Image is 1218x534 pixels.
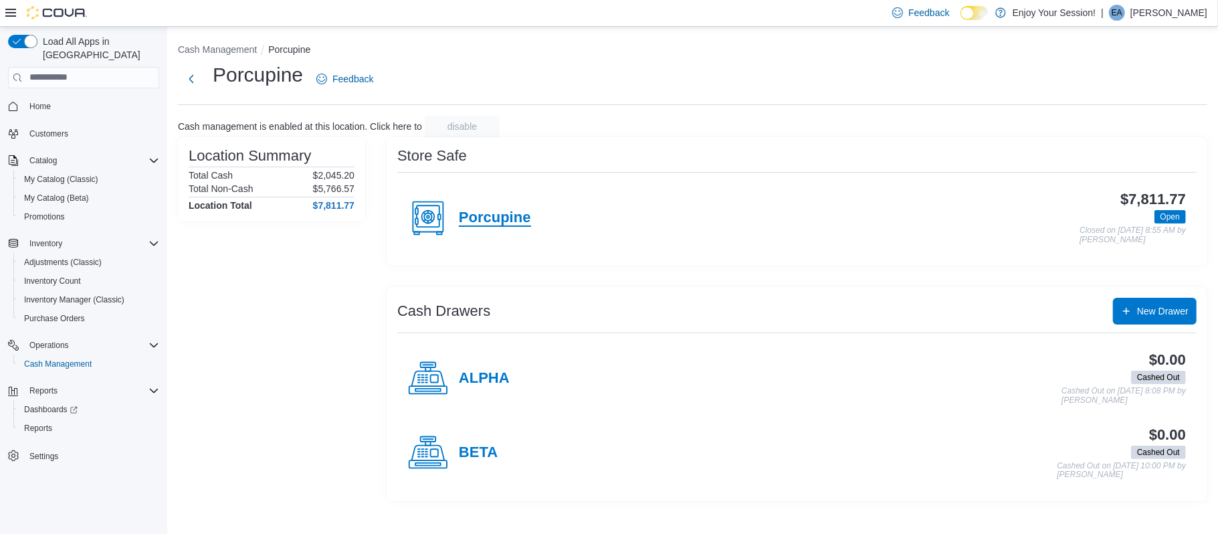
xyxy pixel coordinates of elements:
button: Inventory Manager (Classic) [13,290,165,309]
a: Dashboards [13,400,165,419]
span: Open [1154,210,1186,224]
button: Adjustments (Classic) [13,253,165,272]
span: Promotions [24,211,65,222]
span: Feedback [908,6,949,19]
p: $5,766.57 [313,183,354,194]
a: Customers [24,126,74,142]
a: Settings [24,448,64,464]
button: My Catalog (Classic) [13,170,165,189]
span: Cashed Out [1137,371,1180,383]
span: Cashed Out [1131,446,1186,459]
a: Reports [19,420,58,436]
button: Inventory [3,234,165,253]
p: Cash management is enabled at this location. Click here to [178,121,422,132]
span: Inventory Count [19,273,159,289]
h1: Porcupine [213,62,303,88]
span: Inventory Count [24,276,81,286]
span: Dashboards [19,402,159,418]
a: Home [24,98,56,114]
button: Inventory Count [13,272,165,290]
a: Inventory Manager (Classic) [19,292,130,308]
img: Cova [27,6,87,19]
a: My Catalog (Beta) [19,190,94,206]
span: Cash Management [24,359,92,369]
span: disable [447,120,477,133]
span: Load All Apps in [GEOGRAPHIC_DATA] [37,35,159,62]
p: | [1101,5,1104,21]
span: Inventory Manager (Classic) [24,294,124,305]
span: Customers [24,125,159,142]
p: [PERSON_NAME] [1130,5,1207,21]
span: Customers [29,128,68,139]
h3: $0.00 [1149,427,1186,443]
button: My Catalog (Beta) [13,189,165,207]
h4: BETA [459,444,498,462]
span: Home [24,98,159,114]
button: Promotions [13,207,165,226]
p: $2,045.20 [313,170,354,181]
button: Cash Management [178,44,257,55]
span: Catalog [29,155,57,166]
a: Feedback [311,66,379,92]
span: New Drawer [1137,304,1189,318]
span: Settings [24,447,159,464]
button: Reports [24,383,63,399]
h4: $7,811.77 [313,200,354,211]
h6: Total Non-Cash [189,183,253,194]
p: Cashed Out on [DATE] 8:08 PM by [PERSON_NAME] [1061,387,1186,405]
button: Reports [13,419,165,438]
span: Cash Management [19,356,159,372]
span: Dark Mode [960,20,961,21]
span: Cashed Out [1131,371,1186,384]
button: Catalog [24,153,62,169]
h6: Total Cash [189,170,233,181]
span: Inventory [29,238,62,249]
button: Home [3,96,165,116]
a: My Catalog (Classic) [19,171,104,187]
span: Operations [24,337,159,353]
span: My Catalog (Classic) [24,174,98,185]
span: My Catalog (Beta) [24,193,89,203]
button: Operations [24,337,74,353]
span: Open [1160,211,1180,223]
p: Cashed Out on [DATE] 10:00 PM by [PERSON_NAME] [1057,462,1186,480]
button: Porcupine [268,44,310,55]
button: Next [178,66,205,92]
h4: Location Total [189,200,252,211]
a: Adjustments (Classic) [19,254,107,270]
button: Reports [3,381,165,400]
span: Adjustments (Classic) [24,257,102,268]
button: Purchase Orders [13,309,165,328]
button: Settings [3,446,165,465]
a: Promotions [19,209,70,225]
p: Closed on [DATE] 8:55 AM by [PERSON_NAME] [1080,226,1186,244]
input: Dark Mode [960,6,989,20]
button: Customers [3,124,165,143]
p: Enjoy Your Session! [1013,5,1096,21]
h3: Location Summary [189,148,311,164]
span: Home [29,101,51,112]
div: Elora Allen [1109,5,1125,21]
span: Inventory Manager (Classic) [19,292,159,308]
span: Reports [24,423,52,434]
span: Settings [29,451,58,462]
span: Purchase Orders [24,313,85,324]
h3: $0.00 [1149,352,1186,368]
h4: Porcupine [459,209,531,227]
a: Dashboards [19,402,83,418]
a: Purchase Orders [19,310,90,327]
h3: Store Safe [397,148,467,164]
button: New Drawer [1113,298,1197,325]
button: Inventory [24,236,68,252]
h3: $7,811.77 [1120,191,1186,207]
a: Inventory Count [19,273,86,289]
span: My Catalog (Beta) [19,190,159,206]
button: Operations [3,336,165,355]
button: Catalog [3,151,165,170]
span: Adjustments (Classic) [19,254,159,270]
span: Reports [24,383,159,399]
span: Promotions [19,209,159,225]
span: Dashboards [24,404,78,415]
button: Cash Management [13,355,165,373]
span: Cashed Out [1137,446,1180,458]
